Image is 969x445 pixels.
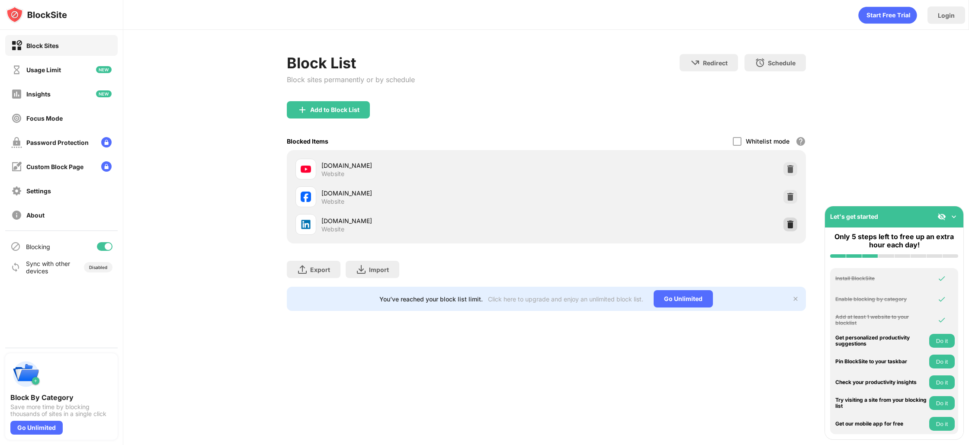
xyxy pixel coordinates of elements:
div: Blocked Items [287,138,328,145]
div: Let's get started [830,213,878,220]
img: push-categories.svg [10,359,42,390]
div: Disabled [89,265,107,270]
div: Install BlockSite [835,275,927,282]
img: omni-check.svg [937,295,946,304]
img: favicons [301,219,311,230]
div: [DOMAIN_NAME] [321,161,546,170]
div: Password Protection [26,139,89,146]
div: Redirect [703,59,728,67]
div: Add to Block List [310,106,359,113]
div: Website [321,225,344,233]
img: logo-blocksite.svg [6,6,67,23]
div: Custom Block Page [26,163,83,170]
img: lock-menu.svg [101,161,112,172]
div: About [26,211,45,219]
img: customize-block-page-off.svg [11,161,22,172]
img: omni-check.svg [937,274,946,283]
div: You’ve reached your block list limit. [379,295,483,303]
div: Save more time by blocking thousands of sites in a single click [10,403,112,417]
div: Settings [26,187,51,195]
img: sync-icon.svg [10,262,21,272]
img: insights-off.svg [11,89,22,99]
img: new-icon.svg [96,66,112,73]
div: Get personalized productivity suggestions [835,335,927,347]
button: Do it [929,355,955,368]
div: Add at least 1 website to your blocklist [835,314,927,327]
div: animation [858,6,917,24]
img: eye-not-visible.svg [937,212,946,221]
div: Check your productivity insights [835,379,927,385]
img: new-icon.svg [96,90,112,97]
img: omni-setup-toggle.svg [950,212,958,221]
img: settings-off.svg [11,186,22,196]
div: Enable blocking by category [835,296,927,302]
div: Block By Category [10,393,112,402]
img: block-on.svg [11,40,22,51]
div: Click here to upgrade and enjoy an unlimited block list. [488,295,643,303]
div: Import [369,266,389,273]
div: Only 5 steps left to free up an extra hour each day! [830,233,958,249]
div: Schedule [768,59,796,67]
div: Get our mobile app for free [835,421,927,427]
div: Insights [26,90,51,98]
div: Sync with other devices [26,260,71,275]
img: omni-check.svg [937,316,946,324]
div: [DOMAIN_NAME] [321,189,546,198]
div: Pin BlockSite to your taskbar [835,359,927,365]
div: Go Unlimited [654,290,713,307]
div: Website [321,170,344,178]
img: favicons [301,192,311,202]
div: Focus Mode [26,115,63,122]
div: Go Unlimited [10,421,63,435]
div: Try visiting a site from your blocking list [835,397,927,410]
img: about-off.svg [11,210,22,221]
img: focus-off.svg [11,113,22,124]
div: Usage Limit [26,66,61,74]
div: Website [321,198,344,205]
button: Do it [929,334,955,348]
button: Do it [929,417,955,431]
img: time-usage-off.svg [11,64,22,75]
div: Whitelist mode [746,138,789,145]
div: Blocking [26,243,50,250]
div: Export [310,266,330,273]
img: blocking-icon.svg [10,241,21,252]
button: Do it [929,396,955,410]
div: Login [938,12,955,19]
img: password-protection-off.svg [11,137,22,148]
div: Block Sites [26,42,59,49]
img: favicons [301,164,311,174]
div: Block sites permanently or by schedule [287,75,415,84]
div: [DOMAIN_NAME] [321,216,546,225]
button: Do it [929,375,955,389]
img: lock-menu.svg [101,137,112,147]
div: Block List [287,54,415,72]
img: x-button.svg [792,295,799,302]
